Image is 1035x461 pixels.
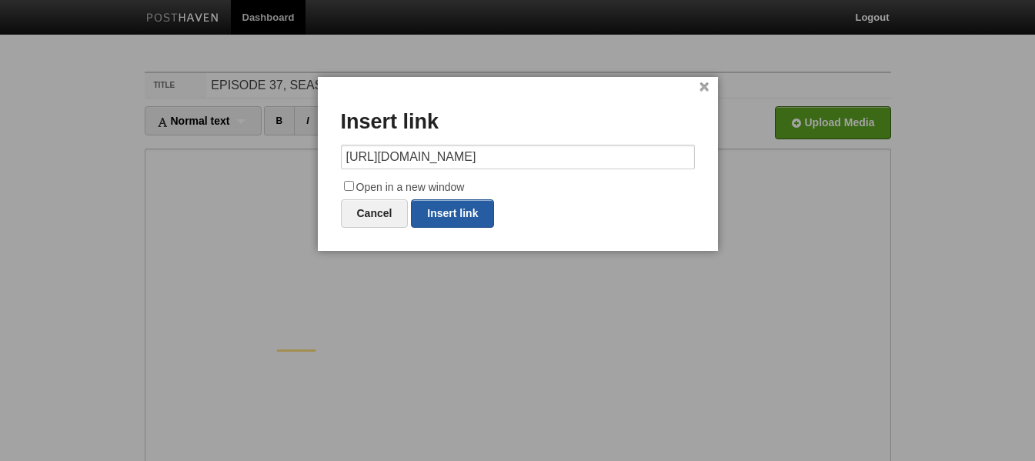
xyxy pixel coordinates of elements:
[699,83,709,92] a: ×
[341,111,695,134] h3: Insert link
[341,199,409,228] a: Cancel
[341,179,695,197] label: Open in a new window
[411,199,494,228] a: Insert link
[344,181,354,191] input: Open in a new window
